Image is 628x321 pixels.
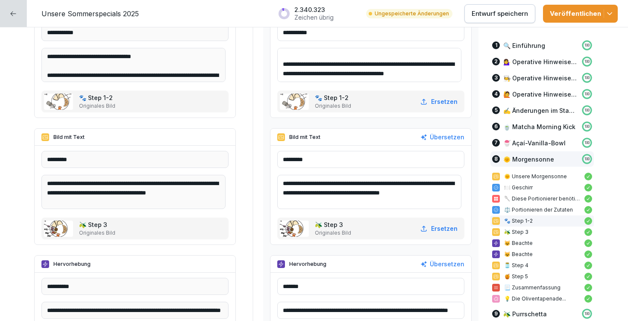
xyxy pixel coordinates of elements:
[584,311,590,316] p: 100
[492,155,500,163] div: 8
[289,260,326,268] p: Hervorhebung
[492,123,500,130] div: 6
[280,221,309,237] img: nbfstx3rpfz8n7imcnzppwsn.png
[315,220,351,229] p: 🫒 Step 3
[503,74,578,82] p: 🧑‍🍳 Operative Hinweise Küche
[504,195,580,203] p: 🥄 Diese Portionierer benötigst Du:
[504,217,580,225] p: 🐾 Step 1-2
[431,97,458,106] p: Ersetzen
[492,310,500,318] div: 9
[503,41,545,50] p: 🔍 Einführung
[41,9,139,19] p: Unsere Sommerspecials 2025
[420,259,464,269] button: Übersetzen
[504,239,580,247] p: 😺 Beachte
[492,90,500,98] div: 4
[504,173,580,180] p: 🌞 Unsere Morgensonne
[492,41,500,49] div: 1
[44,94,73,110] img: e2uo8i1u39dw1fs7fofaokf3.png
[503,57,578,66] p: 💁‍♀️ Operative Hinweise Service
[289,133,320,141] p: Bild mit Text
[79,229,115,237] p: Originales Bild
[503,90,578,99] p: 🙋 Operative Hinweise Theke
[431,224,458,233] p: Ersetzen
[294,6,334,14] p: 2.340.323
[584,59,590,64] p: 100
[504,273,580,280] p: 🍯 Step 5
[504,228,580,236] p: 🫒 Step 3
[503,309,547,318] p: 🫒 Purrschetta
[274,3,358,24] button: 2.340.323Zeichen übrig
[294,14,334,21] p: Zeichen übrig
[315,93,351,102] p: 🐾 Step 1-2
[503,155,554,164] p: 🌞 Morgensonne
[492,58,500,65] div: 2
[315,102,351,110] p: Originales Bild
[375,10,449,18] p: Ungespeicherte Änderungen
[53,133,85,141] p: Bild mit Text
[503,122,575,131] p: 🍵 Matcha Morning Kick
[503,138,566,147] p: 🍧 Açaí-Vanilla-Bowl
[504,284,580,292] p: 📃 Zusammenfassung
[504,206,580,214] p: ⚖️ Portionieren der Zutaten
[584,156,590,162] p: 100
[504,250,580,258] p: 😺 Beachte
[584,75,590,80] p: 100
[504,262,580,269] p: 🫙 Step 4
[420,133,464,142] button: Übersetzen
[504,295,580,303] p: 💡 Die Oliventapenade...
[584,43,590,48] p: 100
[492,139,500,147] div: 7
[550,9,611,18] div: Veröffentlichen
[464,4,535,23] button: Entwurf speichern
[79,102,115,110] p: Originales Bild
[584,124,590,129] p: 100
[543,5,618,23] button: Veröffentlichen
[280,94,309,110] img: e2uo8i1u39dw1fs7fofaokf3.png
[504,184,580,191] p: 🍽️ Geschirr
[472,9,528,18] p: Entwurf speichern
[584,108,590,113] p: 100
[44,221,73,237] img: nbfstx3rpfz8n7imcnzppwsn.png
[492,106,500,114] div: 5
[53,260,91,268] p: Hervorhebung
[492,74,500,82] div: 3
[584,140,590,145] p: 100
[315,229,351,237] p: Originales Bild
[79,220,115,229] p: 🫒 Step 3
[79,93,115,102] p: 🐾 Step 1-2
[584,91,590,97] p: 100
[503,106,578,115] p: ✍️ Änderungen im Standard Sortiment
